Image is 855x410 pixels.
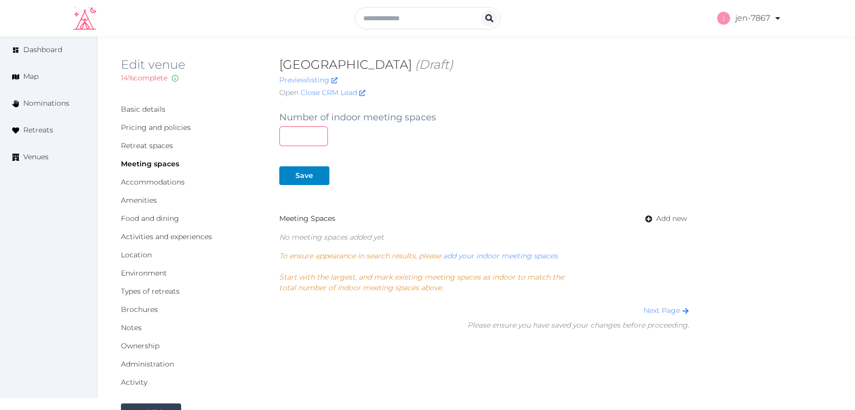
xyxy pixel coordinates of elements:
[121,305,158,314] a: Brochures
[121,105,165,114] a: Basic details
[644,306,689,315] a: Next Page
[717,4,782,32] a: jen-7867
[121,214,179,223] a: Food and dining
[637,209,689,228] a: Add new
[121,196,157,205] a: Amenities
[121,341,159,350] a: Ownership
[121,123,191,132] a: Pricing and policies
[301,87,365,98] a: Close CRM Lead
[23,152,49,162] span: Venues
[279,87,298,98] span: Open
[121,250,152,259] a: Location
[121,323,142,332] a: Notes
[279,110,436,124] label: Number of indoor meeting spaces
[467,320,689,331] div: Please ensure you have saved your changes before proceeding.
[23,98,69,109] span: Nominations
[23,44,62,55] span: Dashboard
[279,232,689,243] div: No meeting spaces added yet
[121,268,167,278] a: Environment
[295,170,313,181] div: Save
[121,159,179,168] a: Meeting spaces
[279,214,335,223] strong: Meeting Spaces
[279,57,689,73] h2: [GEOGRAPHIC_DATA]
[121,359,174,369] a: Administration
[23,125,53,135] span: Retreats
[279,75,337,84] a: Previewlisting
[121,177,185,187] a: Accommodations
[415,57,453,72] span: (Draft)
[279,166,329,185] button: Save
[656,213,687,224] span: Add new
[121,287,180,296] a: Types of retreats
[121,73,167,82] span: 14 % complete
[121,232,212,241] a: Activities and experiences
[279,251,566,293] div: To ensure appearance in search results, please . Start with the largest, and mark existing meetin...
[121,141,173,150] a: Retreat spaces
[23,71,38,82] span: Map
[121,57,263,73] h2: Edit venue
[121,378,147,387] a: Activity
[443,251,558,260] a: add your indoor meeting spaces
